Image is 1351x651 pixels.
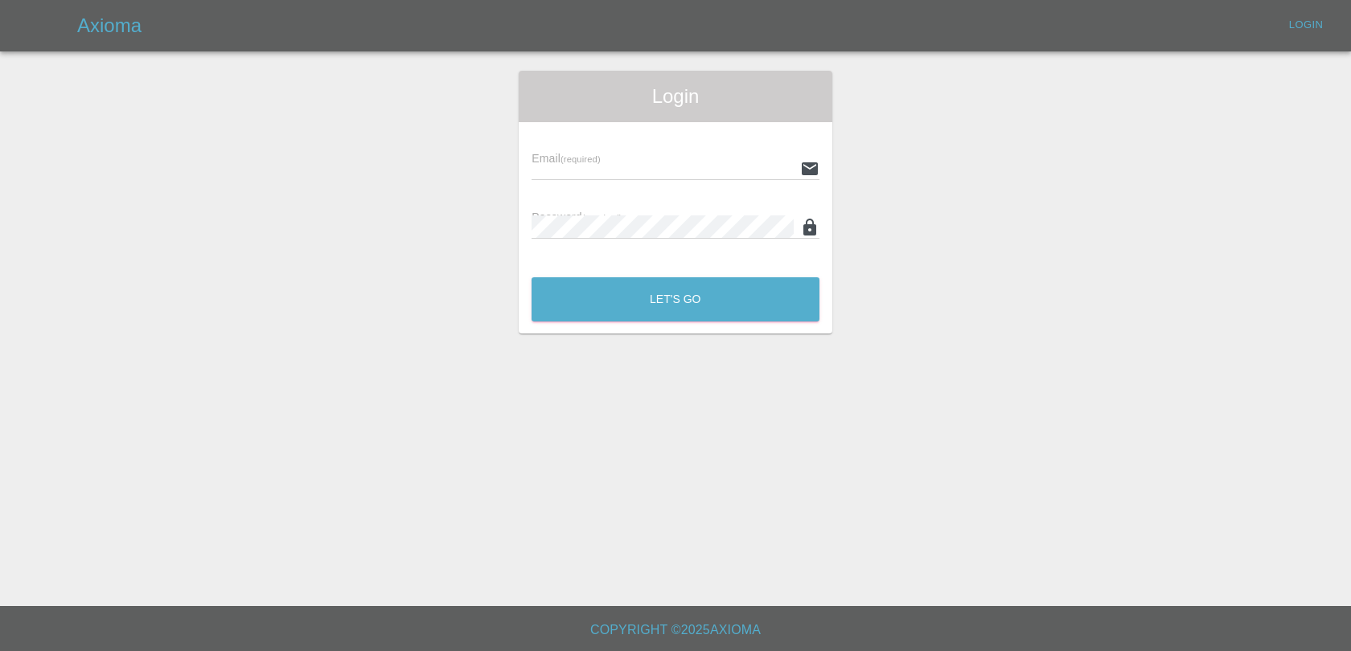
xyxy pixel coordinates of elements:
[77,13,142,39] h5: Axioma
[532,152,600,165] span: Email
[532,84,819,109] span: Login
[1280,13,1332,38] a: Login
[582,213,622,223] small: (required)
[532,211,622,223] span: Password
[532,277,819,321] button: Let's Go
[13,619,1338,641] h6: Copyright © 2025 Axioma
[561,154,601,164] small: (required)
